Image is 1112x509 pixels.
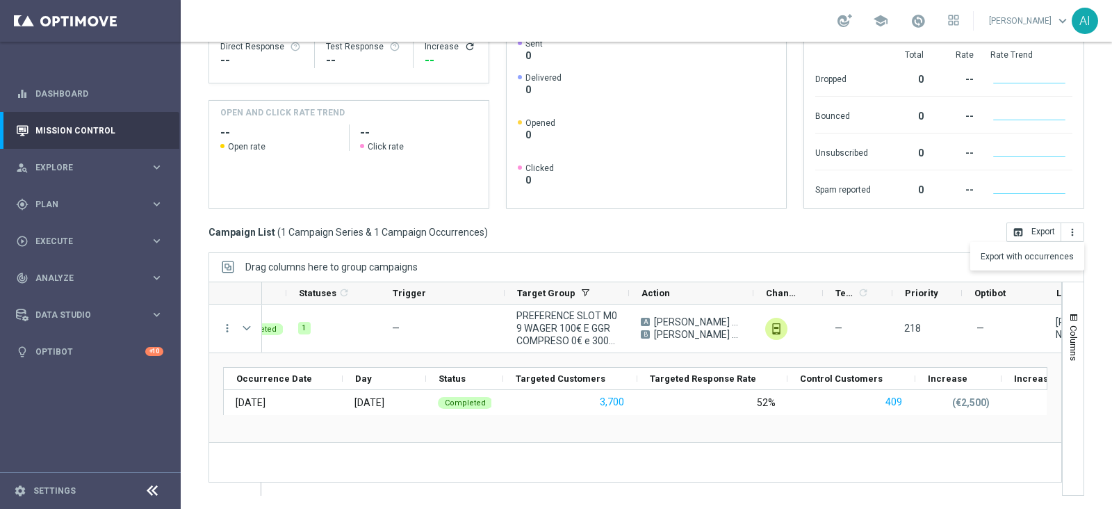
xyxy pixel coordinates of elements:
[16,309,150,321] div: Data Studio
[299,288,336,298] span: Statuses
[15,125,164,136] button: Mission Control
[15,236,164,247] button: play_circle_outline Execute keyboard_arrow_right
[766,288,799,298] span: Channel
[326,41,402,52] div: Test Response
[35,112,163,149] a: Mission Control
[338,287,350,298] i: refresh
[16,333,163,370] div: Optibot
[145,347,163,356] div: +10
[150,161,163,174] i: keyboard_arrow_right
[15,162,164,173] button: person_search Explore keyboard_arrow_right
[888,177,924,200] div: 0
[650,373,756,384] span: Targeted Response Rate
[516,373,605,384] span: Targeted Customers
[757,396,776,409] div: 52%
[360,124,477,141] h2: --
[525,38,543,49] span: Sent
[220,124,338,141] h2: --
[208,226,488,239] h3: Campaign List
[904,323,921,334] span: 218
[1056,316,1102,341] div: Edoardo Ellena
[150,271,163,284] i: keyboard_arrow_right
[525,174,554,186] span: 0
[326,52,402,69] div: --
[16,346,28,358] i: lightbulb
[15,346,164,357] button: lightbulb Optibot +10
[974,288,1006,298] span: Optibot
[16,75,163,112] div: Dashboard
[16,88,28,100] i: equalizer
[16,272,28,284] i: track_changes
[800,373,883,384] span: Control Customers
[35,311,150,319] span: Data Studio
[484,226,488,239] span: )
[16,235,28,248] i: play_circle_outline
[928,373,967,384] span: Increase
[940,104,974,126] div: --
[1013,227,1024,238] i: open_in_browser
[16,112,163,149] div: Mission Control
[439,373,466,384] span: Status
[35,237,150,245] span: Execute
[815,140,871,163] div: Unsubscribed
[15,273,164,284] div: track_changes Analyze keyboard_arrow_right
[884,394,903,411] button: 409
[16,198,150,211] div: Plan
[209,305,262,353] div: Press SPACE to select this row.
[525,49,543,62] span: 0
[517,288,575,298] span: Target Group
[1055,13,1070,29] span: keyboard_arrow_down
[14,485,26,497] i: settings
[236,373,312,384] span: Occurrence Date
[516,309,617,347] span: PREFERENCE SLOT M09 WAGER 100€ E GGR COMPRESO 0€ e 300€ 16.09
[654,316,742,328] span: CB PERSO SLOT 100% MAX 50€ FUN BONUS - WAGER X10 CAP X2 - WALLET 1 GIORNO - SPENDIBILE SLOT
[976,322,984,334] span: —
[16,235,150,248] div: Execute
[641,288,670,298] span: Action
[35,333,145,370] a: Optibot
[981,252,1074,261] span: Export with occurrences
[221,322,234,334] button: more_vert
[438,396,493,409] colored-tag: Completed
[1068,325,1079,361] span: Columns
[940,49,974,60] div: Rate
[873,13,888,29] span: school
[765,318,787,340] img: In-app Inbox
[245,261,418,273] div: Row Groups
[990,49,1072,60] div: Rate Trend
[393,288,426,298] span: Trigger
[815,177,871,200] div: Spam reported
[988,10,1072,31] a: [PERSON_NAME]keyboard_arrow_down
[905,288,938,298] span: Priority
[940,177,974,200] div: --
[464,41,475,52] i: refresh
[525,118,555,129] span: Opened
[952,396,990,409] p: (€2,500)
[15,199,164,210] button: gps_fixed Plan keyboard_arrow_right
[425,41,477,52] div: Increase
[245,261,418,273] span: Drag columns here to group campaigns
[35,163,150,172] span: Explore
[277,226,281,239] span: (
[33,487,76,495] a: Settings
[281,226,484,239] span: 1 Campaign Series & 1 Campaign Occurrences
[15,309,164,321] button: Data Studio keyboard_arrow_right
[35,274,150,282] span: Analyze
[1006,226,1084,237] multiple-options-button: Export to CSV
[940,67,974,89] div: --
[1061,223,1084,242] button: more_vert
[835,288,856,298] span: Templates
[150,197,163,211] i: keyboard_arrow_right
[220,41,303,52] div: Direct Response
[525,163,554,174] span: Clicked
[16,272,150,284] div: Analyze
[445,398,486,407] span: Completed
[815,67,871,89] div: Dropped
